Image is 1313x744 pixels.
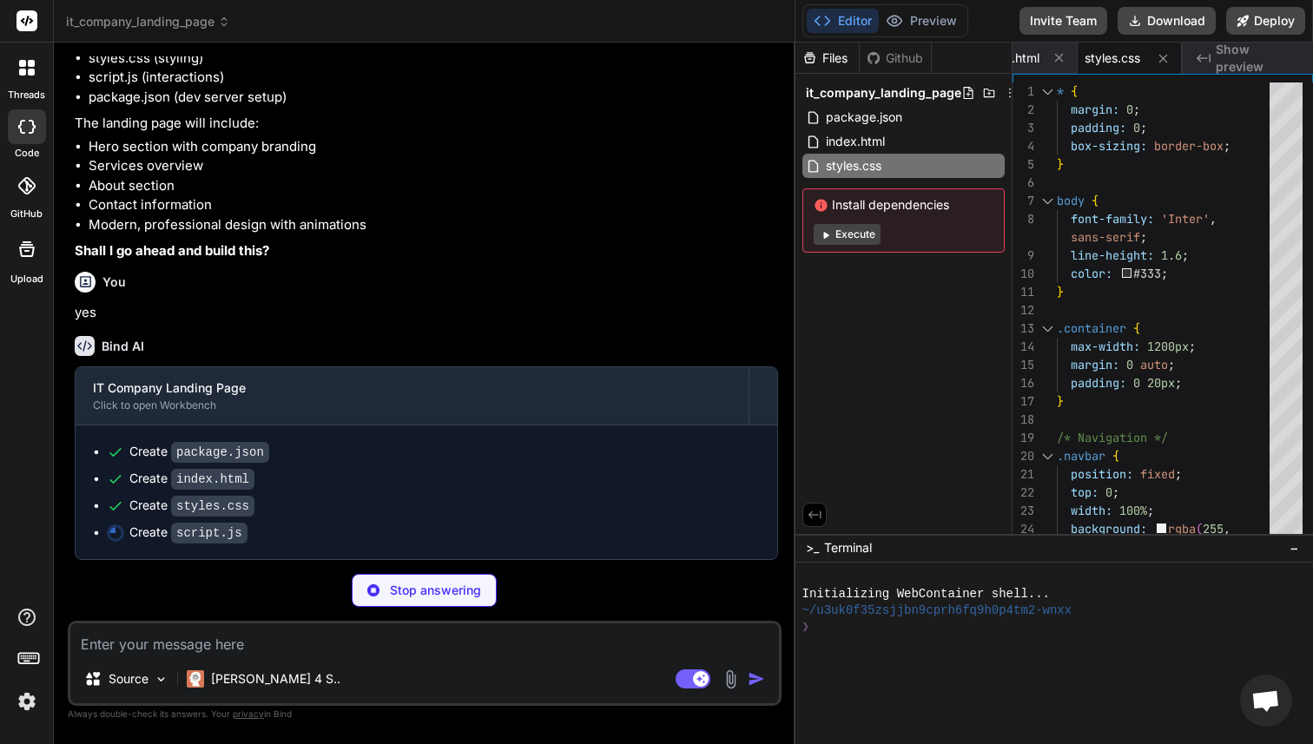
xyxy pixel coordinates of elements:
[75,114,778,134] p: The landing page will include:
[1210,211,1217,227] span: ,
[171,496,254,517] code: styles.css
[171,469,254,490] code: index.html
[1189,339,1196,354] span: ;
[1013,484,1034,502] div: 22
[1057,156,1064,172] span: }
[1161,211,1210,227] span: 'Inter'
[1133,120,1140,135] span: 0
[1071,339,1140,354] span: max-width:
[806,84,961,102] span: it_company_landing_page
[1226,7,1305,35] button: Deploy
[89,195,778,215] li: Contact information
[129,443,269,461] div: Create
[1071,521,1147,537] span: background:
[824,107,904,128] span: package.json
[1071,83,1078,99] span: {
[1013,447,1034,465] div: 20
[93,379,731,397] div: IT Company Landing Page
[171,442,269,463] code: package.json
[1140,466,1175,482] span: fixed
[1013,174,1034,192] div: 6
[1216,41,1299,76] span: Show preview
[1290,539,1299,556] span: −
[1182,247,1189,263] span: ;
[1168,357,1175,372] span: ;
[89,68,778,88] li: script.js (interactions)
[1013,283,1034,301] div: 11
[1036,447,1059,465] div: Click to collapse the range.
[1140,229,1147,245] span: ;
[1071,138,1147,154] span: box-sizing:
[814,196,993,214] span: Install dependencies
[154,672,168,687] img: Pick Models
[1036,319,1059,338] div: Click to collapse the range.
[1013,247,1034,265] div: 9
[1013,319,1034,338] div: 13
[89,137,778,157] li: Hero section with company branding
[1154,138,1224,154] span: border-box
[748,670,765,688] img: icon
[1224,521,1231,537] span: ,
[10,272,43,286] label: Upload
[89,176,778,196] li: About section
[1126,102,1133,117] span: 0
[795,49,859,67] div: Files
[814,224,881,245] button: Execute
[1175,466,1182,482] span: ;
[1071,484,1099,500] span: top:
[1071,211,1154,227] span: font-family:
[102,338,144,355] h6: Bind AI
[1057,393,1064,409] span: }
[824,155,883,176] span: styles.css
[1168,521,1196,537] span: rgba
[802,602,1072,619] span: ~/u3uk0f35zsjjbn9cprh6fq9h0p4tm2-wnxx
[1071,266,1112,281] span: color:
[10,207,43,221] label: GitHub
[1161,266,1168,281] span: ;
[1071,375,1126,391] span: padding:
[211,670,340,688] p: [PERSON_NAME] 4 S..
[1013,101,1034,119] div: 2
[233,708,264,719] span: privacy
[1112,448,1119,464] span: {
[1071,229,1140,245] span: sans-serif
[1147,375,1175,391] span: 20px
[802,586,1050,602] span: Initializing WebContainer shell...
[1057,320,1126,336] span: .container
[89,49,778,69] li: styles.css (styling)
[1161,247,1182,263] span: 1.6
[1071,466,1133,482] span: position:
[109,670,148,688] p: Source
[1057,430,1168,445] span: /* Navigation */
[1013,119,1034,137] div: 3
[15,146,39,161] label: code
[93,398,731,412] div: Click to open Workbench
[1013,356,1034,374] div: 15
[1019,7,1107,35] button: Invite Team
[1013,265,1034,283] div: 10
[1092,193,1099,208] span: {
[1071,120,1126,135] span: padding:
[1013,192,1034,210] div: 7
[89,88,778,108] li: package.json (dev server setup)
[1071,247,1154,263] span: line-height:
[1071,503,1112,518] span: width:
[1224,138,1231,154] span: ;
[1013,502,1034,520] div: 23
[879,9,964,33] button: Preview
[1013,137,1034,155] div: 4
[721,669,741,689] img: attachment
[8,88,45,102] label: threads
[1071,357,1119,372] span: margin:
[68,706,782,722] p: Always double-check its answers. Your in Bind
[1071,102,1119,117] span: margin:
[1013,155,1034,174] div: 5
[89,156,778,176] li: Services overview
[75,242,269,259] strong: Shall I go ahead and build this?
[1013,374,1034,392] div: 16
[129,497,254,515] div: Create
[824,131,887,152] span: index.html
[1036,82,1059,101] div: Click to collapse the range.
[1057,193,1085,208] span: body
[89,215,778,235] li: Modern, professional design with animations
